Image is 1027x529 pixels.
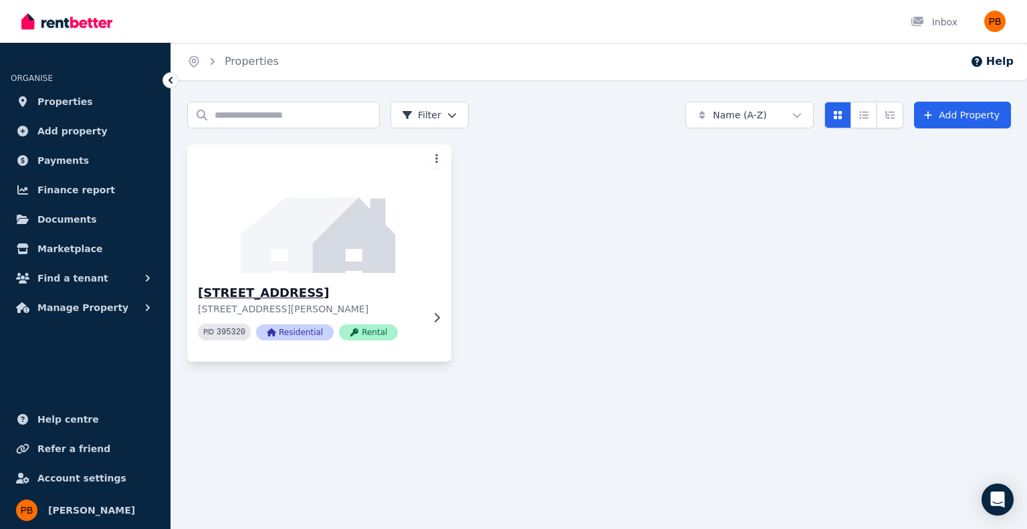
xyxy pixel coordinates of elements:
a: Help centre [11,406,160,433]
small: PID [203,328,214,336]
h3: [STREET_ADDRESS] [198,284,422,302]
div: Inbox [911,15,957,29]
span: Filter [402,108,441,122]
a: Payments [11,147,160,174]
span: Name (A-Z) [713,108,767,122]
button: Card view [824,102,851,128]
span: Documents [37,211,97,227]
a: 113 Faraday St, Carlton[STREET_ADDRESS][STREET_ADDRESS][PERSON_NAME]PID 395320ResidentialRental [187,144,451,362]
a: Marketplace [11,235,160,262]
span: Help centre [37,411,99,427]
button: Manage Property [11,294,160,321]
span: Find a tenant [37,270,108,286]
span: [PERSON_NAME] [48,502,135,518]
img: RentBetter [21,11,112,31]
span: Manage Property [37,300,128,316]
a: Account settings [11,465,160,492]
a: Refer a friend [11,435,160,462]
button: Expanded list view [877,102,903,128]
img: Phoebe Bacon [984,11,1006,32]
a: Documents [11,206,160,233]
span: Payments [37,152,89,169]
button: More options [427,150,446,169]
span: Finance report [37,182,115,198]
img: 113 Faraday St, Carlton [181,141,457,276]
span: Refer a friend [37,441,110,457]
a: Add Property [914,102,1011,128]
nav: Breadcrumb [171,43,295,80]
button: Name (A-Z) [685,102,814,128]
a: Add property [11,118,160,144]
button: Compact list view [850,102,877,128]
a: Finance report [11,177,160,203]
a: Properties [11,88,160,115]
code: 395320 [217,328,245,337]
img: Phoebe Bacon [16,500,37,521]
p: [STREET_ADDRESS][PERSON_NAME] [198,302,422,316]
span: Properties [37,94,93,110]
div: View options [824,102,903,128]
span: Marketplace [37,241,102,257]
span: ORGANISE [11,74,53,83]
button: Find a tenant [11,265,160,292]
span: Account settings [37,470,126,486]
span: Rental [339,324,398,340]
a: Properties [225,55,279,68]
button: Filter [390,102,469,128]
span: Residential [256,324,334,340]
div: Open Intercom Messenger [982,484,1014,516]
span: Add property [37,123,108,139]
button: Help [970,54,1014,70]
